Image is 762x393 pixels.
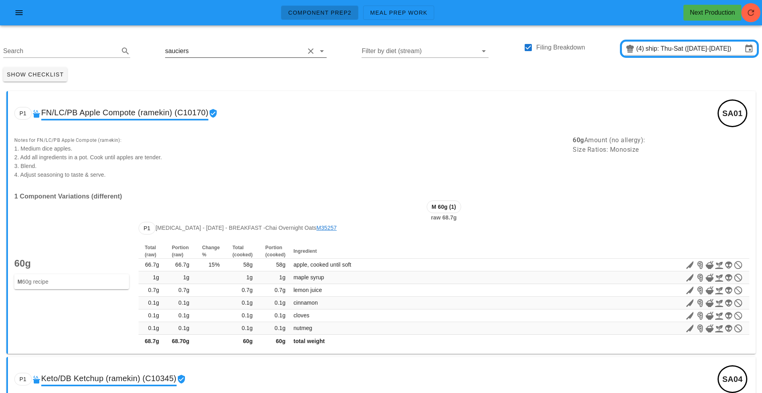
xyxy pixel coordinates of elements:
[226,259,259,271] td: 58g
[139,259,165,271] td: 66.7g
[196,244,226,259] th: Change %
[226,297,259,309] td: 0.1g
[718,365,747,393] div: SA04
[226,271,259,284] td: 1g
[139,271,165,284] td: 1g
[292,244,511,259] th: Ingredient
[362,45,489,57] div: Filter by diet (stream)
[6,71,64,78] span: Show Checklist
[139,244,165,259] th: Total (raw)
[165,297,196,309] td: 0.1g
[165,322,196,335] td: 0.1g
[288,10,352,16] span: Component Prep2
[316,225,337,231] a: M35257
[293,261,351,268] span: apple, cooked until soft
[568,131,754,184] div: Amount (no allergy): Size Ratios: Monosize
[19,373,27,385] span: P1
[17,279,22,285] strong: M
[275,312,286,319] span: 0.1g
[139,297,165,309] td: 0.1g
[208,261,219,268] span: 15%
[226,335,259,347] td: 60g
[144,222,150,234] span: P1
[14,137,121,143] span: Notes for FN/LC/PB Apple Compote (ramekin):
[226,322,259,335] td: 0.1g
[226,309,259,322] td: 0.1g
[156,225,266,231] span: [MEDICAL_DATA] - [DATE] - breakfast -
[165,309,196,322] td: 0.1g
[14,145,72,152] span: 1. Medium dice apples.
[370,10,428,16] span: Meal Prep Work
[536,44,585,52] label: Filing Breakdown
[165,335,196,347] td: 68.70g
[279,274,286,280] span: 1g
[293,312,309,319] span: cloves
[14,274,129,289] div: 60g recipe
[363,6,435,20] a: Meal Prep Work
[14,192,749,200] h3: 1 Component Variations (different)
[265,225,337,231] span: Chai Overnight Oats
[165,48,189,55] div: sauciers
[275,300,286,306] span: 0.1g
[293,287,322,293] span: lemon juice
[275,287,286,293] span: 0.7g
[226,244,259,259] th: Total (cooked)
[718,99,747,127] div: SA01
[306,46,316,56] button: Clear Filter by team
[14,259,129,268] p: 60g
[432,201,456,213] span: M 60g (1)
[165,284,196,297] td: 0.7g
[41,372,177,386] span: Keto/DB Ketchup (ramekin) (C10345)
[275,325,286,331] span: 0.1g
[293,300,318,306] span: cinnamon
[165,45,327,57] div: sauciersClear Filter by team
[281,6,358,20] a: Component Prep2
[14,172,106,178] span: 4. Adjust seasoning to taste & serve.
[165,244,196,259] th: Portion (raw)
[165,259,196,271] td: 66.7g
[134,196,754,227] div: raw 68.7g
[636,45,646,53] div: (4)
[19,107,27,119] span: P1
[139,309,165,322] td: 0.1g
[690,8,735,17] div: Next Production
[14,163,37,169] span: 3. Blend.
[292,335,511,347] td: total weight
[165,271,196,284] td: 1g
[259,335,292,347] td: 60g
[3,67,67,82] button: Show Checklist
[293,325,312,331] span: nutmeg
[276,261,286,268] span: 58g
[41,106,209,120] span: FN/LC/PB Apple Compote (ramekin) (C10170)
[139,284,165,297] td: 0.7g
[573,136,584,144] b: 60g
[139,322,165,335] td: 0.1g
[139,335,165,347] td: 68.7g
[226,284,259,297] td: 0.7g
[259,244,292,259] th: Portion (cooked)
[293,274,324,280] span: maple syrup
[14,154,162,160] span: 2. Add all ingredients in a pot. Cook until apples are tender.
